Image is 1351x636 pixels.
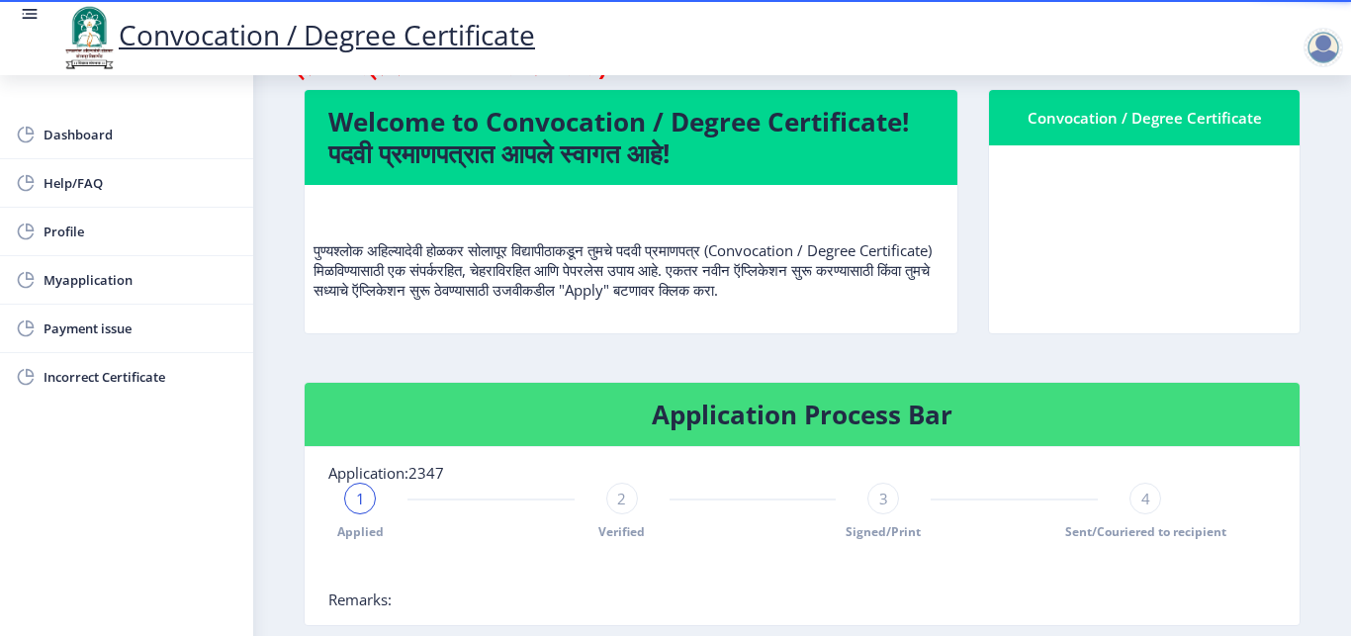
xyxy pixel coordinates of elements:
[337,523,384,540] span: Applied
[328,106,934,169] h4: Welcome to Convocation / Degree Certificate! पदवी प्रमाणपत्रात आपले स्वागत आहे!
[44,268,237,292] span: Myapplication
[44,123,237,146] span: Dashboard
[44,220,237,243] span: Profile
[846,523,921,540] span: Signed/Print
[1065,523,1226,540] span: Sent/Couriered to recipient
[617,489,626,508] span: 2
[328,463,444,483] span: Application:2347
[598,523,645,540] span: Verified
[1141,489,1150,508] span: 4
[44,365,237,389] span: Incorrect Certificate
[1013,106,1276,130] div: Convocation / Degree Certificate
[59,4,119,71] img: logo
[328,399,1276,430] h4: Application Process Bar
[328,590,392,609] span: Remarks:
[59,16,535,53] a: Convocation / Degree Certificate
[356,489,365,508] span: 1
[314,201,948,300] p: पुण्यश्लोक अहिल्यादेवी होळकर सोलापूर विद्यापीठाकडून तुमचे पदवी प्रमाणपत्र (Convocation / Degree C...
[44,317,237,340] span: Payment issue
[44,171,237,195] span: Help/FAQ
[879,489,888,508] span: 3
